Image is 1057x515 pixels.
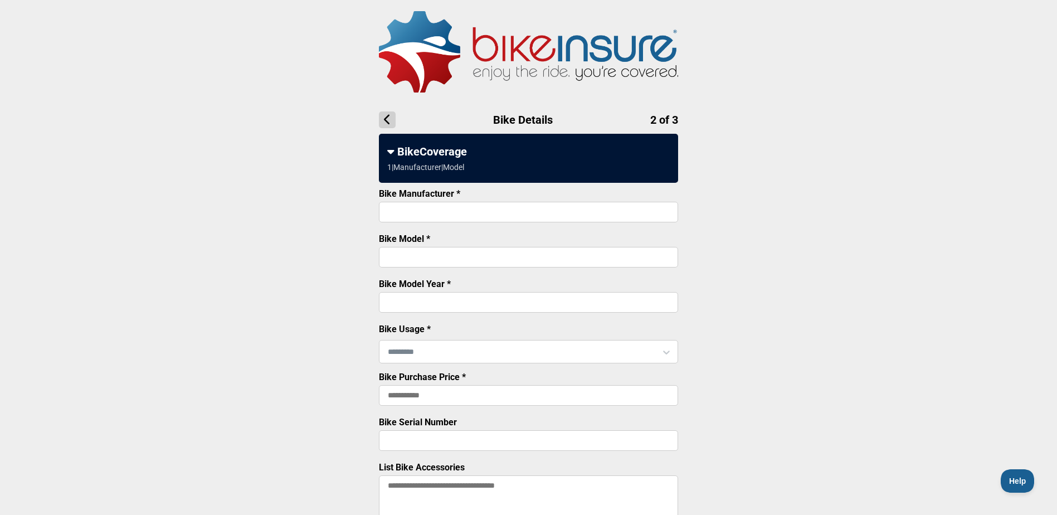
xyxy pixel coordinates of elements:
label: Bike Model Year * [379,279,451,289]
span: 2 of 3 [650,113,678,127]
label: Bike Serial Number [379,417,457,427]
h1: Bike Details [379,111,678,128]
div: BikeCoverage [387,145,670,158]
label: Bike Manufacturer * [379,188,460,199]
label: Bike Model * [379,234,430,244]
iframe: Toggle Customer Support [1001,469,1035,493]
label: Bike Purchase Price * [379,372,466,382]
label: Bike Usage * [379,324,431,334]
div: 1 | Manufacturer | Model [387,163,464,172]
label: List Bike Accessories [379,462,465,473]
